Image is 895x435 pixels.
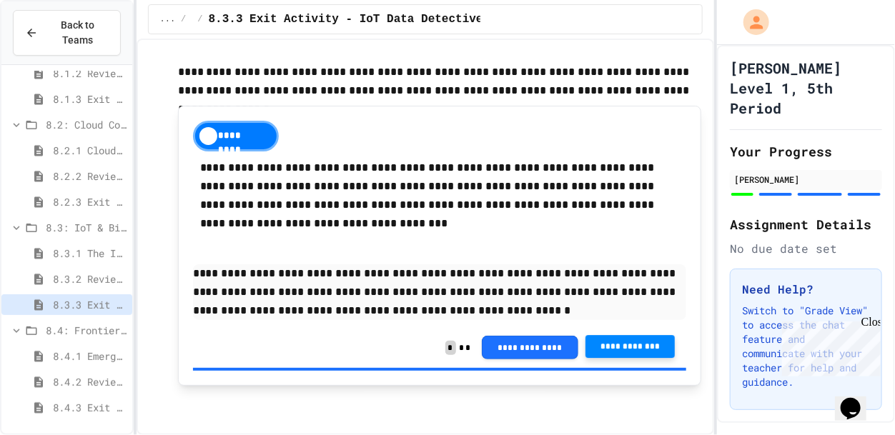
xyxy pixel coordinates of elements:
[53,169,127,184] span: 8.2.2 Review - Cloud Computing
[742,304,870,389] p: Switch to "Grade View" to access the chat feature and communicate with your teacher for help and ...
[209,11,552,28] span: 8.3.3 Exit Activity - IoT Data Detective Challenge
[181,14,186,25] span: /
[730,141,882,161] h2: Your Progress
[53,246,127,261] span: 8.3.1 The Internet of Things and Big Data: Our Connected Digital World
[734,173,878,186] div: [PERSON_NAME]
[160,14,176,25] span: ...
[53,400,127,415] span: 8.4.3 Exit Activity - Future Tech Challenge
[46,117,127,132] span: 8.2: Cloud Computing
[742,281,870,298] h3: Need Help?
[53,66,127,81] span: 8.1.2 Review - Introduction to Artificial Intelligence
[46,18,109,48] span: Back to Teams
[730,240,882,257] div: No due date set
[46,220,127,235] span: 8.3: IoT & Big Data
[53,374,127,389] span: 8.4.2 Review - Emerging Technologies: Shaping Our Digital Future
[197,14,202,25] span: /
[53,297,127,312] span: 8.3.3 Exit Activity - IoT Data Detective Challenge
[53,349,127,364] span: 8.4.1 Emerging Technologies: Shaping Our Digital Future
[13,10,121,56] button: Back to Teams
[730,214,882,234] h2: Assignment Details
[730,58,882,118] h1: [PERSON_NAME] Level 1, 5th Period
[776,316,881,376] iframe: chat widget
[53,194,127,209] span: 8.2.3 Exit Activity - Cloud Service Detective
[53,91,127,106] span: 8.1.3 Exit Activity - AI Detective
[835,378,881,421] iframe: chat widget
[53,143,127,158] span: 8.2.1 Cloud Computing: Transforming the Digital World
[728,6,773,39] div: My Account
[53,271,127,286] span: 8.3.2 Review - The Internet of Things and Big Data
[46,323,127,338] span: 8.4: Frontier Tech Spotlight
[6,6,99,91] div: Chat with us now!Close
